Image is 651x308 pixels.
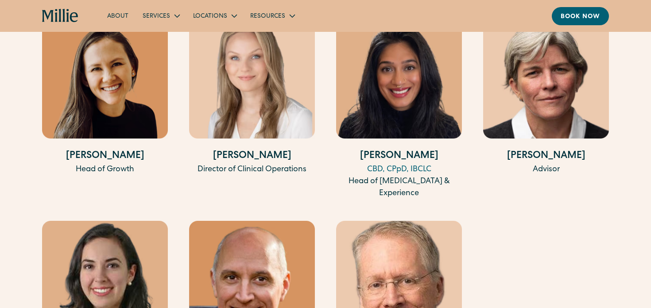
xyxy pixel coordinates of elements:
div: Services [136,8,186,23]
h4: [PERSON_NAME] [42,149,168,164]
h4: [PERSON_NAME] [483,149,609,164]
h4: [PERSON_NAME] [336,149,462,164]
div: Services [143,12,170,21]
div: Book now [561,12,600,22]
div: Head of Growth [42,164,168,176]
a: Book now [552,7,609,25]
div: Advisor [483,164,609,176]
h4: [PERSON_NAME] [189,149,315,164]
div: Resources [243,8,301,23]
div: CBD, CPpD, IBCLC [336,164,462,176]
div: Resources [250,12,285,21]
a: home [42,9,79,23]
a: About [100,8,136,23]
div: Locations [186,8,243,23]
div: Head of [MEDICAL_DATA] & Experience [336,176,462,200]
div: Locations [193,12,227,21]
div: Director of Clinical Operations [189,164,315,176]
